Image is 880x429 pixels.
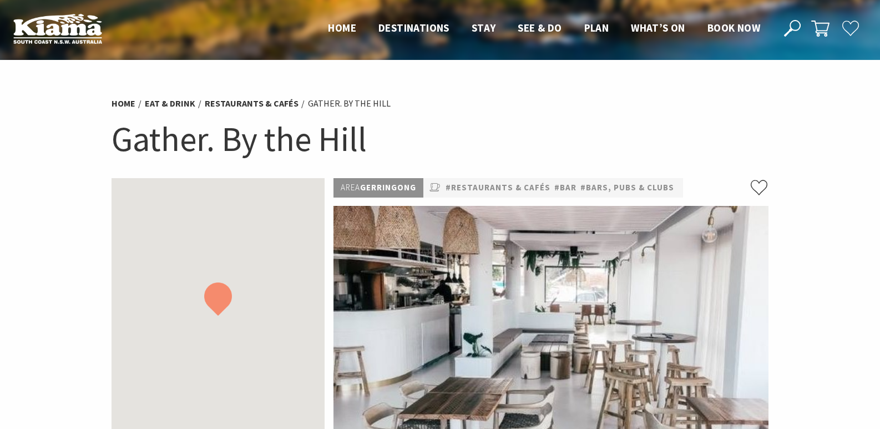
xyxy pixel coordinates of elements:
a: #bar [554,181,576,195]
span: Area [341,182,360,193]
span: Book now [707,21,760,34]
nav: Main Menu [317,19,771,38]
span: Stay [472,21,496,34]
span: Plan [584,21,609,34]
a: Home [112,98,135,109]
a: Eat & Drink [145,98,195,109]
span: What’s On [631,21,685,34]
h1: Gather. By the Hill [112,117,768,161]
p: Gerringong [333,178,423,198]
span: Destinations [378,21,449,34]
a: Restaurants & Cafés [205,98,299,109]
span: Home [328,21,356,34]
li: Gather. By the Hill [308,97,391,111]
a: #Restaurants & Cafés [446,181,550,195]
a: #Bars, Pubs & Clubs [580,181,674,195]
img: Kiama Logo [13,13,102,44]
span: See & Do [518,21,562,34]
